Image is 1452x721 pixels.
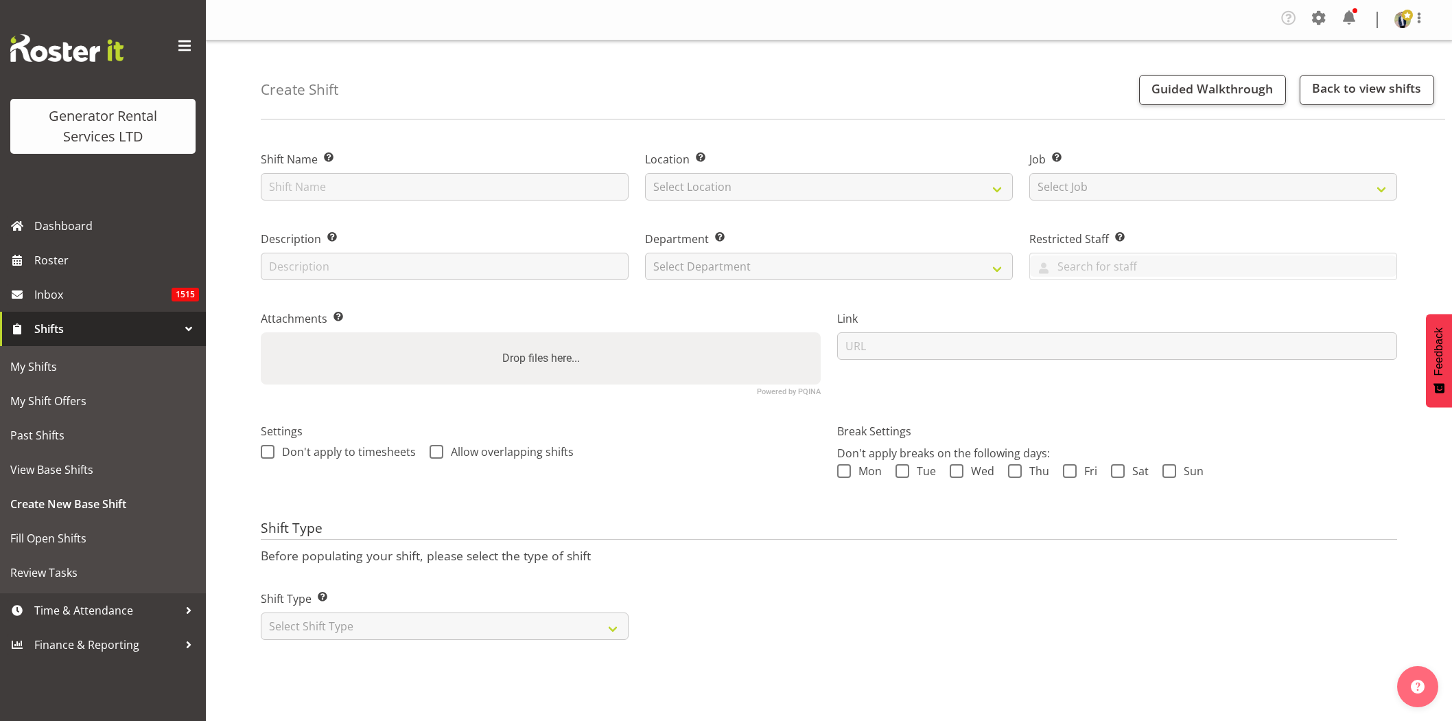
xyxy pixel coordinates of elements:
button: Feedback - Show survey [1426,314,1452,407]
label: Restricted Staff [1029,231,1397,247]
label: Settings [261,423,821,439]
span: My Shifts [10,356,196,377]
label: Description [261,231,629,247]
span: Don't apply to timesheets [274,445,416,459]
span: Tue [909,464,936,478]
span: My Shift Offers [10,391,196,411]
input: Description [261,253,629,280]
span: Allow overlapping shifts [443,445,574,459]
span: Past Shifts [10,425,196,446]
span: View Base Shifts [10,459,196,480]
input: URL [837,332,1397,360]
a: Create New Base Shift [3,487,202,521]
label: Shift Name [261,151,629,168]
span: Roster [34,250,199,271]
a: My Shift Offers [3,384,202,418]
span: Mon [851,464,882,478]
a: My Shifts [3,350,202,384]
p: Don't apply breaks on the following days: [837,445,1397,461]
label: Break Settings [837,423,1397,439]
span: Thu [1022,464,1049,478]
span: Dashboard [34,216,199,236]
span: 1515 [172,288,199,301]
a: Powered by PQINA [757,389,821,395]
span: Sat [1125,464,1149,478]
label: Location [645,151,1013,168]
span: Time & Attendance [34,600,178,621]
label: Department [645,231,1013,247]
span: Guided Walkthrough [1151,80,1273,97]
span: Fill Open Shifts [10,528,196,549]
span: Feedback [1433,328,1445,376]
img: Rosterit website logo [10,34,124,62]
label: Job [1029,151,1397,168]
span: Create New Base Shift [10,494,196,514]
span: Wed [963,464,994,478]
div: Generator Rental Services LTD [24,106,182,147]
label: Shift Type [261,591,629,607]
span: Inbox [34,284,172,305]
span: Fri [1077,464,1097,478]
p: Before populating your shift, please select the type of shift [261,548,1397,563]
img: kelepi-pauuadf51ac2b38380d4c50de8760bb396c3.png [1394,12,1411,28]
a: View Base Shifts [3,453,202,487]
span: Review Tasks [10,562,196,583]
label: Attachments [261,310,821,327]
h4: Shift Type [261,520,1397,540]
label: Link [837,310,1397,327]
span: Sun [1176,464,1204,478]
button: Guided Walkthrough [1139,75,1286,105]
label: Drop files here... [497,345,585,372]
input: Shift Name [261,173,629,201]
input: Search for staff [1030,255,1396,277]
img: help-xxl-2.png [1411,680,1425,694]
h4: Create Shift [261,82,338,98]
a: Back to view shifts [1300,75,1434,105]
a: Fill Open Shifts [3,521,202,556]
a: Review Tasks [3,556,202,590]
span: Shifts [34,319,178,339]
span: Finance & Reporting [34,634,178,655]
a: Past Shifts [3,418,202,453]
